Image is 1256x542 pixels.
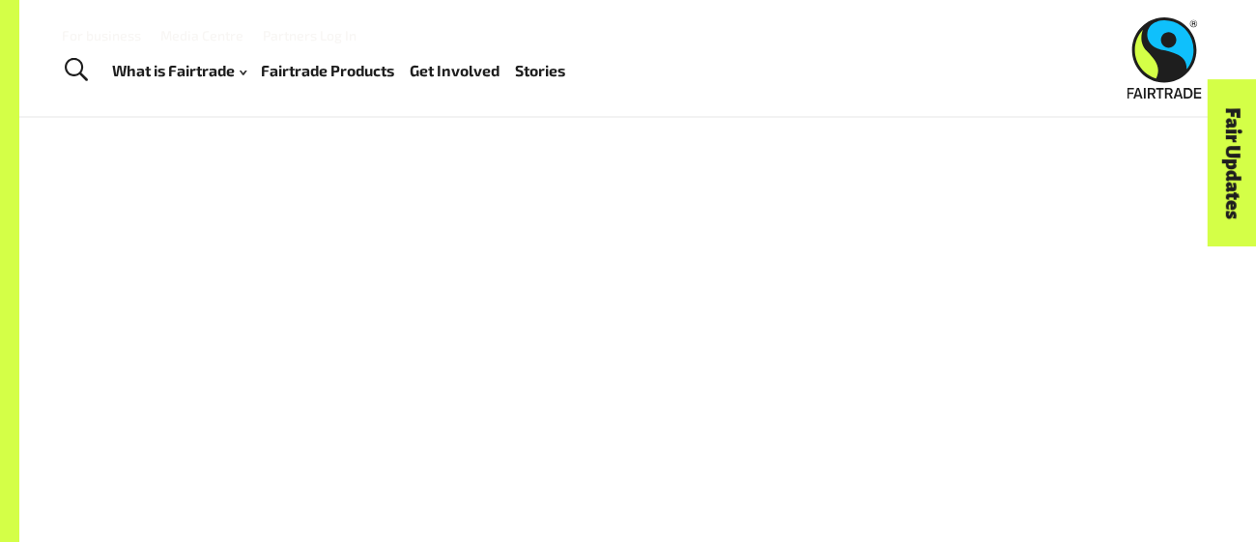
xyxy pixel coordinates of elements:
[160,27,243,43] a: Media Centre
[62,27,141,43] a: For business
[1128,17,1202,99] img: Fairtrade Australia New Zealand logo
[515,57,565,85] a: Stories
[112,57,246,85] a: What is Fairtrade
[410,57,500,85] a: Get Involved
[261,57,394,85] a: Fairtrade Products
[263,27,357,43] a: Partners Log In
[52,46,100,95] a: Toggle Search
